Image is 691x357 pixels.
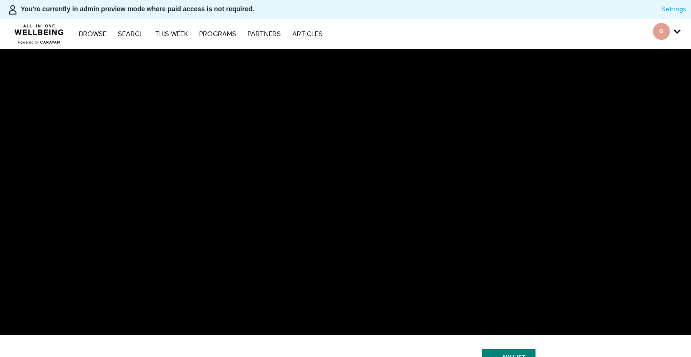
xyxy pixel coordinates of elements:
[11,17,68,46] img: CARAVAN
[287,31,327,38] a: ARTICLES
[74,29,327,38] nav: Primary
[7,4,18,15] img: person-bdfc0eaa9744423c596e6e1c01710c89950b1dff7c83b5d61d716cfd8139584f.svg
[194,31,241,38] a: PROGRAMS
[646,19,688,49] div: Secondary
[243,31,286,38] a: PARTNERS
[74,31,111,38] a: Browse
[661,5,686,14] a: Settings
[113,31,148,38] a: Search
[150,31,193,38] a: THIS WEEK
